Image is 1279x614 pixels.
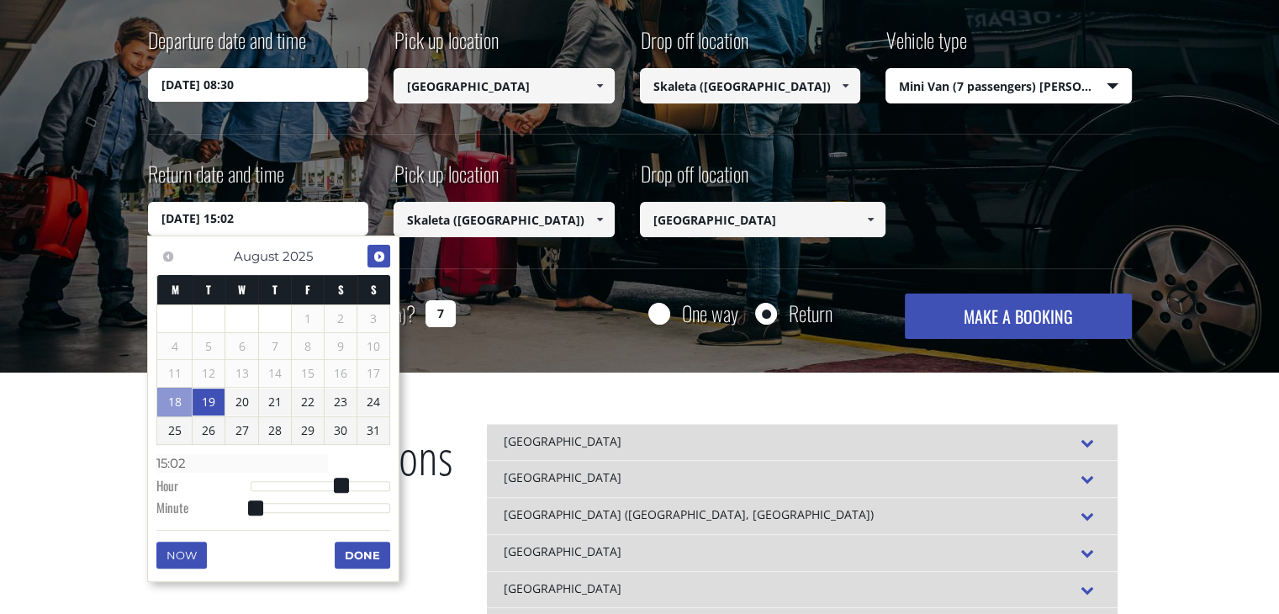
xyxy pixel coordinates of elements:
[193,417,225,444] a: 26
[148,159,284,202] label: Return date and time
[338,281,344,298] span: Saturday
[193,360,225,387] span: 12
[487,534,1118,571] div: [GEOGRAPHIC_DATA]
[156,477,250,499] dt: Hour
[325,333,357,360] span: 9
[259,389,291,416] a: 21
[259,417,291,444] a: 28
[682,303,738,324] label: One way
[225,417,257,444] a: 27
[325,417,357,444] a: 30
[371,281,377,298] span: Sunday
[640,68,861,103] input: Select drop-off location
[234,248,279,264] span: August
[156,542,207,569] button: Now
[292,333,324,360] span: 8
[357,417,389,444] a: 31
[640,159,748,202] label: Drop off location
[156,499,250,521] dt: Minute
[157,333,192,360] span: 4
[857,202,885,237] a: Show All Items
[357,389,389,416] a: 24
[292,417,324,444] a: 29
[157,417,192,444] a: 25
[148,25,306,68] label: Departure date and time
[292,305,324,332] span: 1
[172,281,179,298] span: Monday
[585,68,613,103] a: Show All Items
[157,388,192,416] a: 18
[305,281,310,298] span: Friday
[325,360,357,387] span: 16
[292,360,324,387] span: 15
[373,250,386,263] span: Next
[225,360,257,387] span: 13
[789,303,832,324] label: Return
[640,202,886,237] input: Select drop-off location
[487,497,1118,534] div: [GEOGRAPHIC_DATA] ([GEOGRAPHIC_DATA], [GEOGRAPHIC_DATA])
[357,305,389,332] span: 3
[487,460,1118,497] div: [GEOGRAPHIC_DATA]
[394,159,499,202] label: Pick up location
[367,245,390,267] a: Next
[206,281,211,298] span: Tuesday
[225,389,257,416] a: 20
[259,360,291,387] span: 14
[161,250,175,263] span: Previous
[148,294,415,335] label: How many passengers ?
[640,25,748,68] label: Drop off location
[283,248,313,264] span: 2025
[156,245,179,267] a: Previous
[394,25,499,68] label: Pick up location
[157,360,192,387] span: 11
[272,281,277,298] span: Thursday
[325,389,357,416] a: 23
[335,542,390,569] button: Done
[585,202,613,237] a: Show All Items
[394,202,615,237] input: Select pickup location
[292,389,324,416] a: 22
[487,571,1118,608] div: [GEOGRAPHIC_DATA]
[886,69,1131,104] span: Mini Van (7 passengers) [PERSON_NAME]
[487,424,1118,461] div: [GEOGRAPHIC_DATA]
[394,68,615,103] input: Select pickup location
[225,333,257,360] span: 6
[905,294,1131,339] button: MAKE A BOOKING
[193,389,225,416] a: 19
[357,360,389,387] span: 17
[357,333,389,360] span: 10
[193,333,225,360] span: 5
[325,305,357,332] span: 2
[238,281,246,298] span: Wednesday
[259,333,291,360] span: 7
[885,25,967,68] label: Vehicle type
[832,68,859,103] a: Show All Items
